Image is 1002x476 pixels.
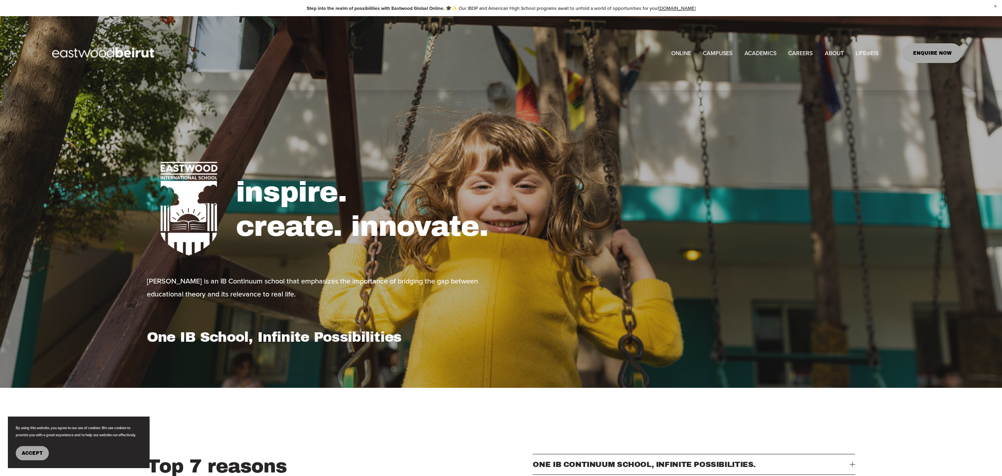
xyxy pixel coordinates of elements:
[825,48,844,58] span: ABOUT
[745,48,776,59] a: folder dropdown
[147,275,499,300] p: [PERSON_NAME] is an IB Continuum school that emphasizes the importance of bridging the gap betwee...
[671,48,691,59] a: ONLINE
[703,48,732,58] span: CAMPUSES
[825,48,844,59] a: folder dropdown
[659,5,696,11] a: [DOMAIN_NAME]
[40,33,169,73] img: EastwoodIS Global Site
[533,454,855,474] button: ONE IB CONTINUUM SCHOOL, INFINITE POSSIBILITIES.
[8,417,150,468] section: Cookie banner
[16,446,49,460] button: Accept
[788,48,813,59] a: CAREERS
[902,43,962,63] a: ENQUIRE NOW
[856,48,878,59] a: folder dropdown
[703,48,732,59] a: folder dropdown
[147,329,499,345] h1: One IB School, Infinite Possibilities
[856,48,878,58] span: LIFE@EIS
[16,424,142,438] p: By using this website, you agree to our use of cookies. We use cookies to provide you with a grea...
[745,48,776,58] span: ACADEMICS
[22,450,43,456] span: Accept
[236,175,856,243] h1: inspire. create. innovate.
[533,460,850,469] span: ONE IB CONTINUUM SCHOOL, INFINITE POSSIBILITIES.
